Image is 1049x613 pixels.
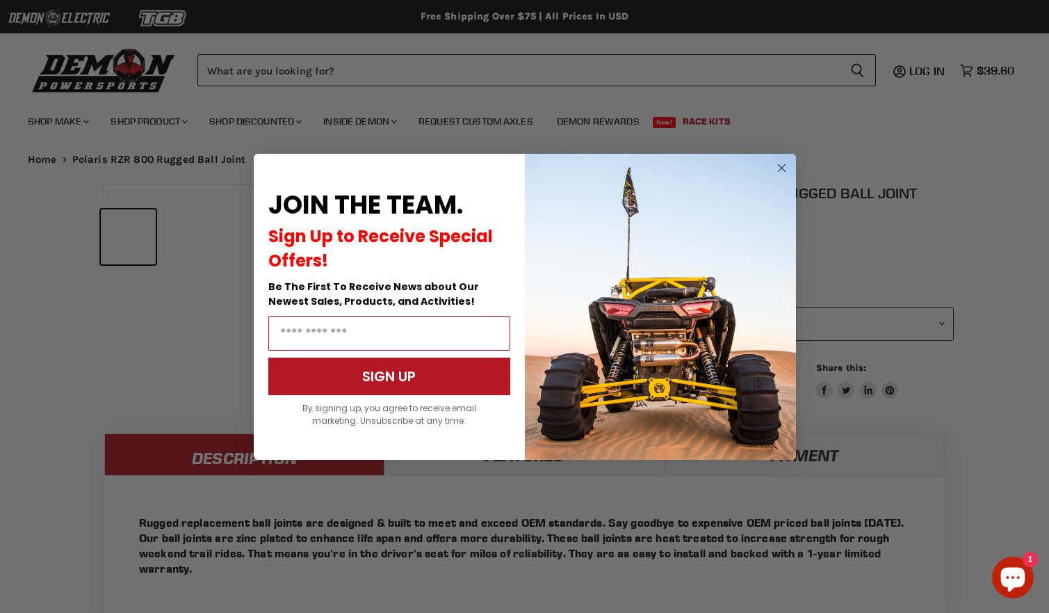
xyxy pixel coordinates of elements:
span: Sign Up to Receive Special Offers! [268,225,493,272]
input: Email Address [268,316,510,351]
inbox-online-store-chat: Shopify online store chat [988,557,1038,602]
span: JOIN THE TEAM. [268,187,463,223]
button: SIGN UP [268,358,510,395]
img: a9095488-b6e7-41ba-879d-588abfab540b.jpeg [525,154,796,460]
button: Close dialog [773,159,790,177]
span: Be The First To Receive News about Our Newest Sales, Products, and Activities! [268,280,479,308]
span: By signing up, you agree to receive email marketing. Unsubscribe at any time. [302,402,476,427]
